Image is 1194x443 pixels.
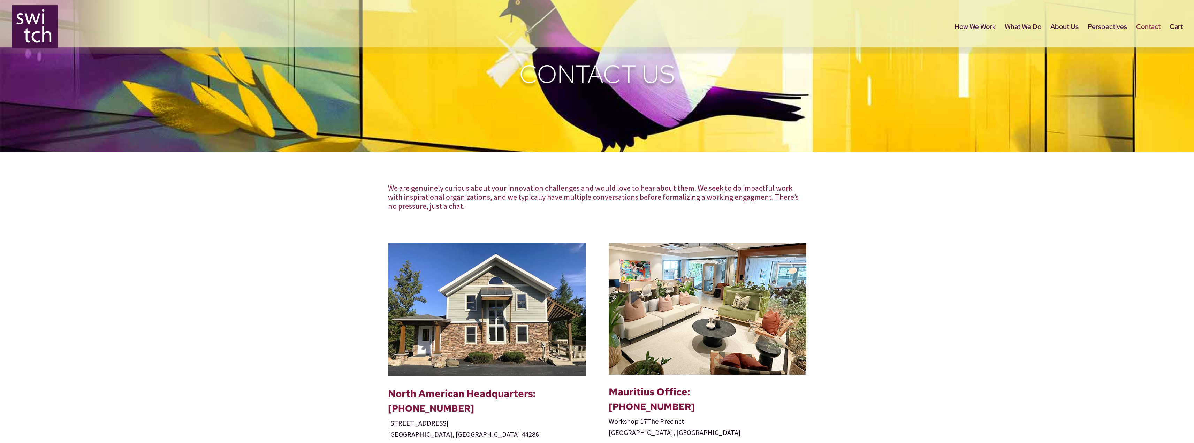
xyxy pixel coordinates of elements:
[647,417,684,426] span: The Precinct
[609,428,741,437] span: [GEOGRAPHIC_DATA], [GEOGRAPHIC_DATA]
[388,183,806,211] p: We are genuinely curious about your innovation challenges and would love to hear about them. We s...
[609,417,647,426] span: Workshop 17
[388,418,586,440] p: [STREET_ADDRESS] [GEOGRAPHIC_DATA], [GEOGRAPHIC_DATA] 44286
[1170,24,1183,54] a: Cart
[1136,24,1161,54] a: Contact
[1005,24,1041,54] a: What We Do
[388,387,535,400] strong: North American Headquarters:
[609,401,695,413] span: [PHONE_NUMBER]‬
[609,243,806,375] img: Mauritius-Office
[388,403,474,414] strong: [PHONE_NUMBER]
[1050,24,1079,54] a: About Us
[1088,24,1127,54] a: Perspectives
[609,385,687,398] span: Mauritius Office
[955,24,996,54] a: How We Work
[388,243,586,376] img: M-House
[609,385,690,398] strong: :
[388,59,806,93] h1: Contact Us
